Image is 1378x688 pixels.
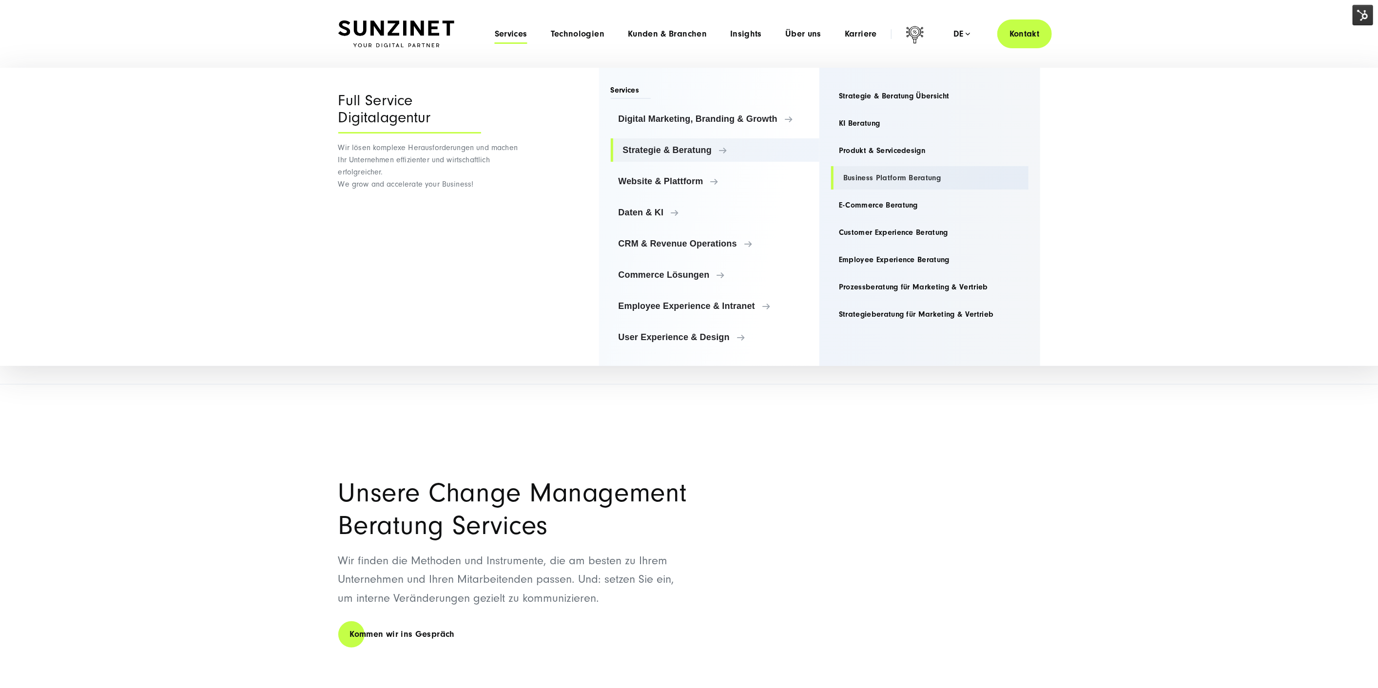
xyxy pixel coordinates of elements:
span: Website & Plattform [619,176,812,186]
a: KI Beratung [831,112,1029,135]
a: Technologien [551,29,604,39]
a: Business Platform Beratung [831,166,1029,190]
span: Commerce Lösungen [619,270,812,280]
span: CRM & Revenue Operations [619,239,812,248]
a: Employee Experience Beratung [831,248,1029,271]
a: Digital Marketing, Branding & Growth [611,107,820,131]
img: HubSpot Tools-Menüschalter [1353,5,1373,25]
span: Services [611,85,651,99]
a: Daten & KI [611,201,820,224]
a: Strategie & Beratung Übersicht [831,84,1029,108]
span: User Experience & Design [619,332,812,342]
span: Wir lösen komplexe Herausforderungen und machen Ihr Unternehmen effizienter und wirtschaftlich er... [338,143,518,189]
p: Wir finden die Methoden und Instrumente, die am besten zu Ihrem Unternehmen und Ihren Mitarbeiten... [338,552,689,608]
a: Commerce Lösungen [611,263,820,287]
a: Strategie & Beratung [611,138,820,162]
span: Digital Marketing, Branding & Growth [619,114,812,124]
a: CRM & Revenue Operations [611,232,820,255]
a: Customer Experience Beratung [831,221,1029,244]
a: Insights [730,29,762,39]
div: de [953,29,970,39]
a: Karriere [845,29,877,39]
a: Kontakt [997,19,1052,48]
a: Prozessberatung für Marketing & Vertrieb [831,275,1029,299]
h2: Unsere Change Management Beratung Services [338,477,689,542]
a: E-Commerce Beratung [831,193,1029,217]
a: Produkt & Servicedesign [831,139,1029,162]
a: Strategieberatung für Marketing & Vertrieb [831,303,1029,326]
span: Employee Experience & Intranet [619,301,812,311]
img: SUNZINET Full Service Digital Agentur [338,20,454,48]
a: Kommen wir ins Gespräch [338,620,466,648]
a: Employee Experience & Intranet [611,294,820,318]
a: Kunden & Branchen [628,29,707,39]
span: Strategie & Beratung [623,145,812,155]
a: Website & Plattform [611,170,820,193]
a: Services [495,29,527,39]
span: Daten & KI [619,208,812,217]
a: User Experience & Design [611,325,820,349]
div: Full Service Digitalagentur [338,92,481,134]
a: Über uns [785,29,821,39]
